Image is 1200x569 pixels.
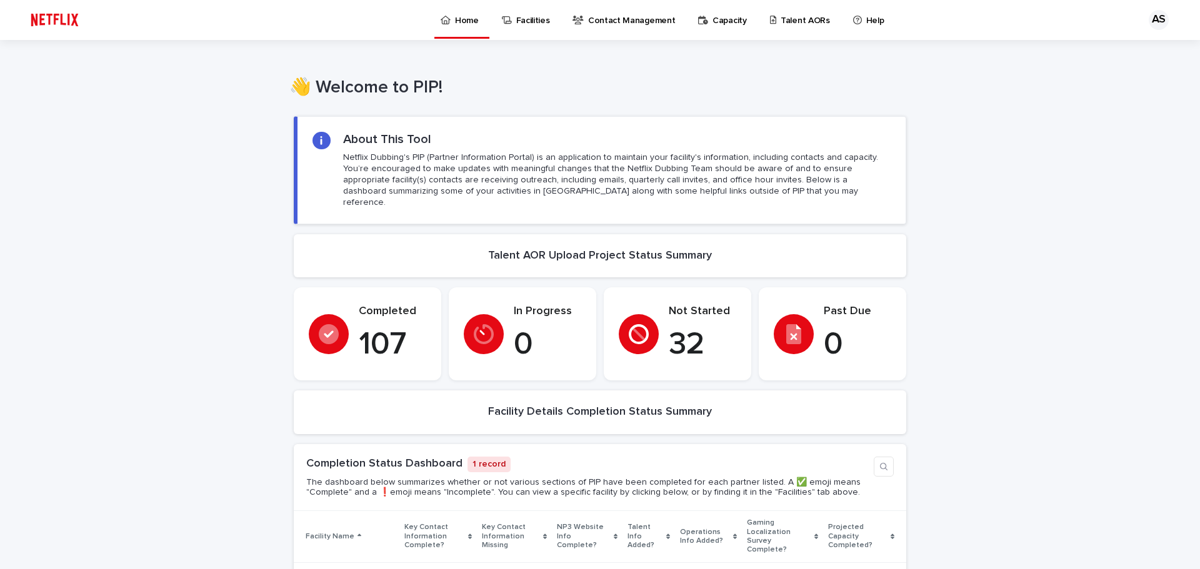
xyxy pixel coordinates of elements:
h2: Facility Details Completion Status Summary [488,405,712,419]
p: Completed [359,305,426,319]
p: The dashboard below summarizes whether or not various sections of PIP have been completed for eac... [306,477,869,498]
p: Past Due [824,305,891,319]
p: Key Contact Information Complete? [404,520,465,552]
p: Facility Name [306,530,354,543]
p: 0 [824,326,891,364]
h2: Talent AOR Upload Project Status Summary [488,249,712,263]
a: Completion Status Dashboard [306,458,462,469]
p: 1 record [467,457,511,472]
p: Key Contact Information Missing [482,520,540,552]
h1: 👋 Welcome to PIP! [289,77,902,99]
p: Netflix Dubbing's PIP (Partner Information Portal) is an application to maintain your facility's ... [343,152,891,209]
p: 0 [514,326,581,364]
p: In Progress [514,305,581,319]
img: ifQbXi3ZQGMSEF7WDB7W [25,7,84,32]
h2: About This Tool [343,132,431,147]
p: Not Started [669,305,736,319]
p: NP3 Website Info Complete? [557,520,611,552]
p: Gaming Localization Survey Complete? [747,516,811,557]
p: 107 [359,326,426,364]
p: Operations Info Added? [680,525,730,548]
div: AS [1149,10,1169,30]
p: 32 [669,326,736,364]
p: Projected Capacity Completed? [828,520,887,552]
p: Talent Info Added? [627,520,663,552]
